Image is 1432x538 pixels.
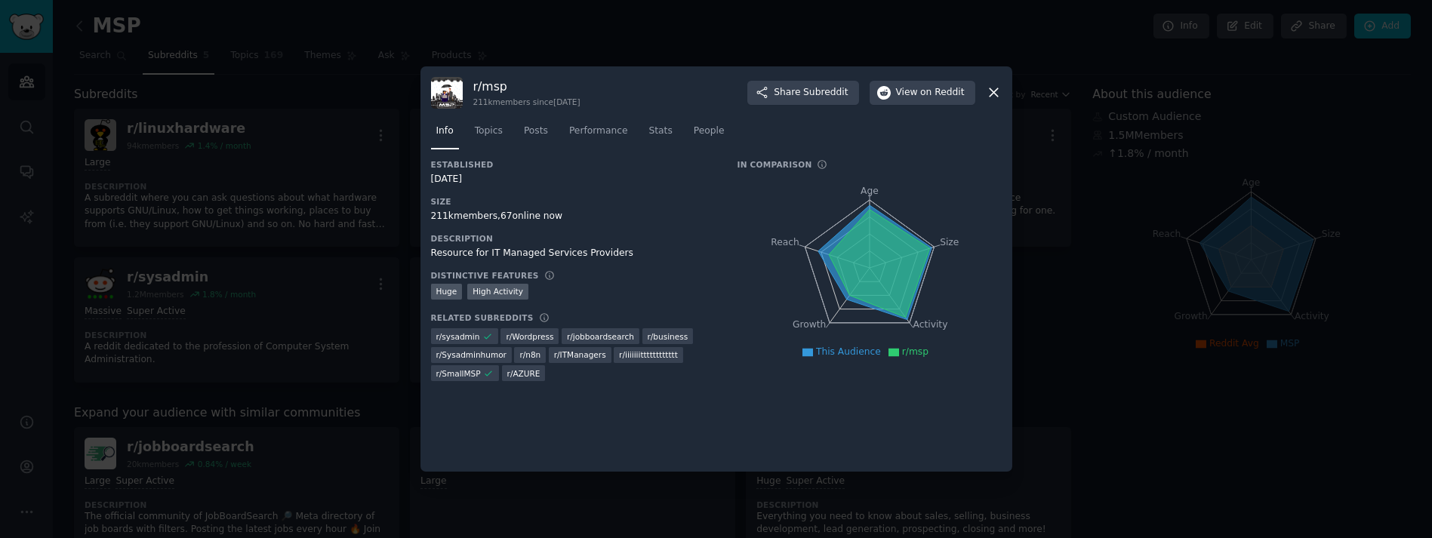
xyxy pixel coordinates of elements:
a: People [688,119,730,150]
img: msp [431,77,463,109]
div: [DATE] [431,173,716,186]
span: Posts [524,125,548,138]
button: Viewon Reddit [870,81,975,105]
span: r/ iiiiiiitttttttttttt [619,349,678,360]
h3: Distinctive Features [431,270,539,281]
span: Share [774,86,848,100]
span: on Reddit [920,86,964,100]
h3: Established [431,159,716,170]
span: r/msp [902,346,928,357]
h3: Description [431,233,716,244]
span: Stats [649,125,673,138]
tspan: Age [861,186,879,196]
span: Info [436,125,454,138]
span: This Audience [816,346,881,357]
button: ShareSubreddit [747,81,858,105]
span: Performance [569,125,628,138]
div: Resource for IT Managed Services Providers [431,247,716,260]
h3: In Comparison [738,159,812,170]
span: r/ ITManagers [554,349,606,360]
span: Topics [475,125,503,138]
div: High Activity [467,284,528,300]
h3: Related Subreddits [431,312,534,323]
tspan: Activity [913,319,947,330]
a: Topics [470,119,508,150]
a: Stats [644,119,678,150]
tspan: Growth [793,319,826,330]
span: Subreddit [803,86,848,100]
span: r/ jobboardsearch [567,331,634,342]
span: r/ sysadmin [436,331,480,342]
div: 211k members since [DATE] [473,97,580,107]
span: View [896,86,965,100]
tspan: Size [940,236,959,247]
span: People [694,125,725,138]
h3: Size [431,196,716,207]
span: r/ SmallMSP [436,368,481,379]
span: r/ Sysadminhumor [436,349,507,360]
a: Posts [519,119,553,150]
span: r/ Wordpress [506,331,553,342]
div: Huge [431,284,463,300]
a: Info [431,119,459,150]
span: r/ n8n [519,349,540,360]
div: 211k members, 67 online now [431,210,716,223]
a: Performance [564,119,633,150]
tspan: Reach [771,236,799,247]
h3: r/ msp [473,78,580,94]
span: r/ business [648,331,688,342]
span: r/ AZURE [507,368,540,379]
